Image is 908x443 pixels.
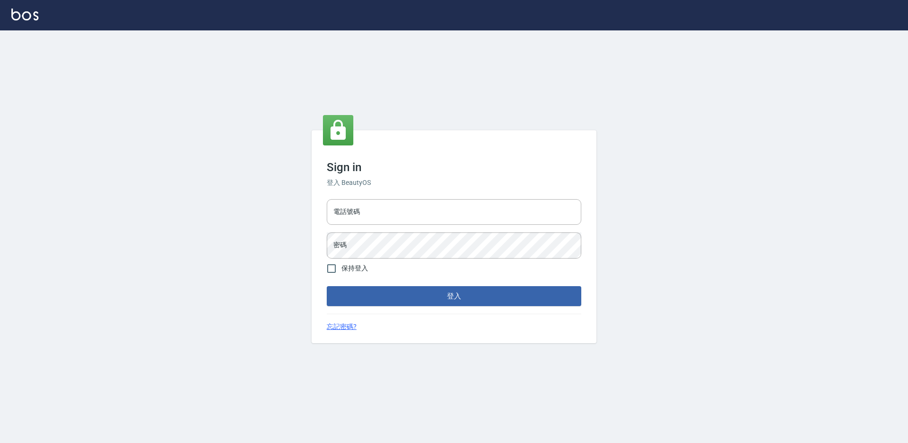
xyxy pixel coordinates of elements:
button: 登入 [327,286,581,306]
h3: Sign in [327,161,581,174]
a: 忘記密碼? [327,322,357,332]
img: Logo [11,9,38,20]
h6: 登入 BeautyOS [327,178,581,188]
span: 保持登入 [341,263,368,273]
